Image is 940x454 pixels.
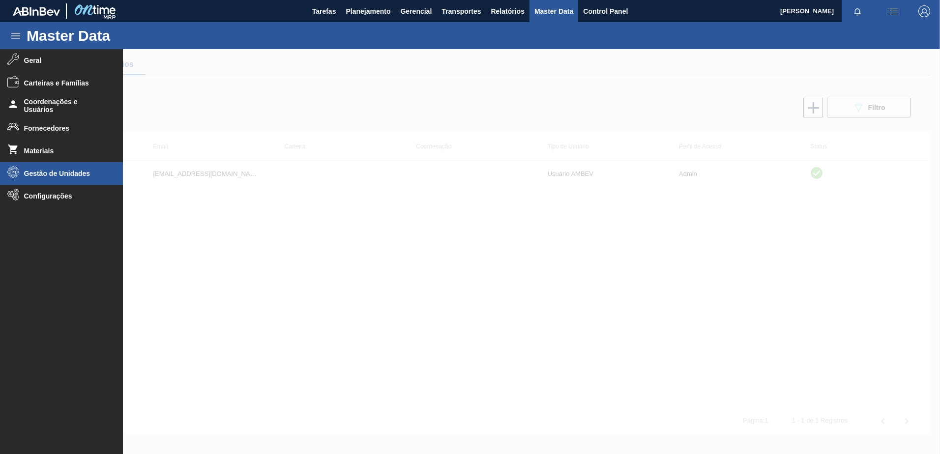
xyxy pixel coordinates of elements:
[24,57,105,64] span: Geral
[312,5,336,17] span: Tarefas
[24,124,105,132] span: Fornecedores
[583,5,628,17] span: Control Panel
[346,5,390,17] span: Planejamento
[918,5,930,17] img: Logout
[400,5,432,17] span: Gerencial
[842,4,873,18] button: Notificações
[24,192,105,200] span: Configurações
[24,170,105,177] span: Gestão de Unidades
[441,5,481,17] span: Transportes
[24,147,105,155] span: Materiais
[534,5,573,17] span: Master Data
[27,30,201,41] h1: Master Data
[887,5,899,17] img: userActions
[24,98,105,113] span: Coordenações e Usuários
[13,7,60,16] img: TNhmsLtSVTkK8tSr43FrP2fwEKptu5GPRR3wAAAABJRU5ErkJggg==
[24,79,105,87] span: Carteiras e Famílias
[491,5,524,17] span: Relatórios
